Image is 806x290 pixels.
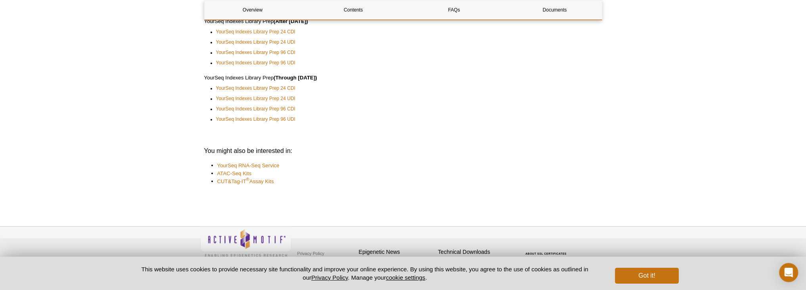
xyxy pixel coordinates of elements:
[517,240,577,258] table: Click to Verify - This site chose Symantec SSL for secure e-commerce and confidential communicati...
[217,177,274,185] a: CUT&Tag-IT®Assay Kits
[615,268,678,284] button: Got it!
[216,28,295,36] a: YourSeq Indexes Library Prep 24 CDI
[216,84,295,92] a: YourSeq Indexes Library Prep 24 CDI
[204,17,602,25] p: YourSeq Indexes Library Prep
[525,252,567,255] a: ABOUT SSL CERTIFICATES
[274,18,308,24] strong: (After [DATE])
[305,0,402,19] a: Contents
[128,265,602,282] p: This website uses cookies to provide necessary site functionality and improve your online experie...
[216,38,295,46] a: YourSeq Indexes Library Prep 24 UDI
[246,177,249,182] sup: ®
[386,274,425,281] button: cookie settings
[311,274,348,281] a: Privacy Policy
[204,146,602,155] h3: You might also be interested in:
[406,0,502,19] a: FAQs
[216,115,295,123] a: YourSeq Indexes Library Prep 96 UDI
[438,248,513,255] h4: Technical Downloads
[204,74,602,82] p: YourSeq Indexes Library Prep
[216,48,295,56] a: YourSeq Indexes Library Prep 96 CDI
[779,263,798,282] div: Open Intercom Messenger
[359,248,434,255] h4: Epigenetic News
[274,75,317,81] strong: (Through [DATE])
[216,59,295,67] a: YourSeq Indexes Library Prep 96 UDI
[507,0,603,19] a: Documents
[205,0,301,19] a: Overview
[217,169,252,177] a: ATAC-Seq Kits
[216,95,295,102] a: YourSeq Indexes Library Prep 24 UDI
[200,226,291,259] img: Active Motif,
[295,247,326,259] a: Privacy Policy
[216,105,295,113] a: YourSeq Indexes Library Prep 96 CDI
[217,161,280,169] a: YourSeq RNA-Seq Service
